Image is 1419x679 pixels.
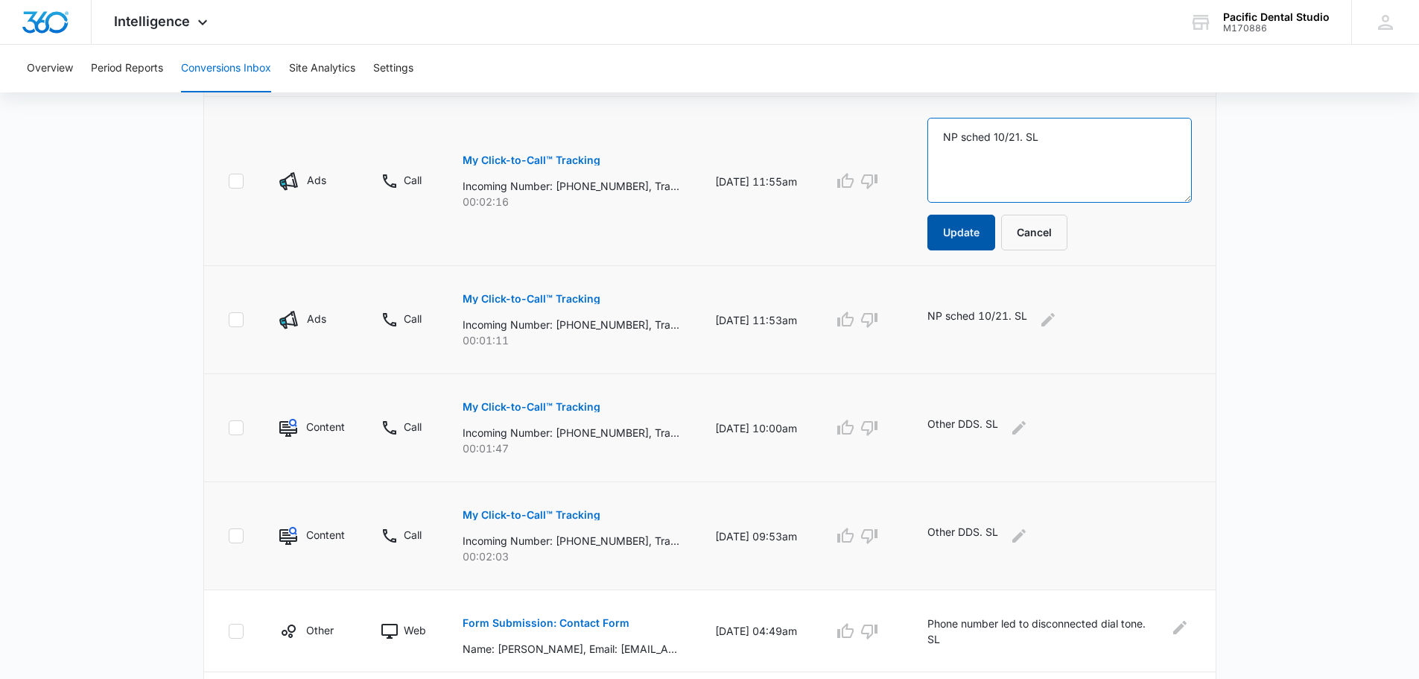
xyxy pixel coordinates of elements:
[181,45,271,92] button: Conversions Inbox
[373,45,413,92] button: Settings
[697,266,816,374] td: [DATE] 11:53am
[697,97,816,266] td: [DATE] 11:55am
[697,482,816,590] td: [DATE] 09:53am
[404,419,422,435] p: Call
[1168,616,1192,639] button: Edit Comments
[927,524,998,548] p: Other DDS. SL
[27,45,73,92] button: Overview
[114,13,190,29] span: Intelligence
[927,416,998,440] p: Other DDS. SL
[463,178,679,194] p: Incoming Number: [PHONE_NUMBER], Tracking Number: [PHONE_NUMBER], Ring To: [PHONE_NUMBER], Caller...
[463,510,600,520] p: My Click-to-Call™ Tracking
[463,402,600,412] p: My Click-to-Call™ Tracking
[289,45,355,92] button: Site Analytics
[927,215,995,250] button: Update
[463,618,629,628] p: Form Submission: Contact Form
[463,317,679,332] p: Incoming Number: [PHONE_NUMBER], Tracking Number: [PHONE_NUMBER], Ring To: [PHONE_NUMBER], Caller...
[463,155,600,165] p: My Click-to-Call™ Tracking
[463,533,679,549] p: Incoming Number: [PHONE_NUMBER], Tracking Number: [PHONE_NUMBER], Ring To: [PHONE_NUMBER], Caller...
[463,332,679,348] p: 00:01:11
[1223,11,1330,23] div: account name
[463,194,679,209] p: 00:02:16
[463,497,600,533] button: My Click-to-Call™ Tracking
[463,605,629,641] button: Form Submission: Contact Form
[463,425,679,440] p: Incoming Number: [PHONE_NUMBER], Tracking Number: [PHONE_NUMBER], Ring To: [PHONE_NUMBER], Caller...
[927,616,1158,647] p: Phone number led to disconnected dial tone. SL
[404,311,422,326] p: Call
[463,549,679,564] p: 00:02:03
[463,389,600,425] button: My Click-to-Call™ Tracking
[307,311,326,326] p: Ads
[697,590,816,672] td: [DATE] 04:49am
[404,527,422,543] p: Call
[697,374,816,482] td: [DATE] 10:00am
[1007,416,1031,440] button: Edit Comments
[463,281,600,317] button: My Click-to-Call™ Tracking
[306,622,334,638] p: Other
[1036,308,1060,332] button: Edit Comments
[307,172,326,188] p: Ads
[463,641,679,657] p: Name: [PERSON_NAME], Email: [EMAIL_ADDRESS][DOMAIN_NAME], Phone: [PHONE_NUMBER], May we email you...
[1001,215,1067,250] button: Cancel
[927,308,1027,332] p: NP sched 10/21. SL
[91,45,163,92] button: Period Reports
[1007,524,1031,548] button: Edit Comments
[927,118,1191,203] textarea: NP sched 10/21. SL
[463,294,600,304] p: My Click-to-Call™ Tracking
[306,419,345,435] p: Content
[404,172,422,188] p: Call
[306,527,345,543] p: Content
[404,622,426,638] p: Web
[463,142,600,178] button: My Click-to-Call™ Tracking
[463,440,679,456] p: 00:01:47
[1223,23,1330,34] div: account id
